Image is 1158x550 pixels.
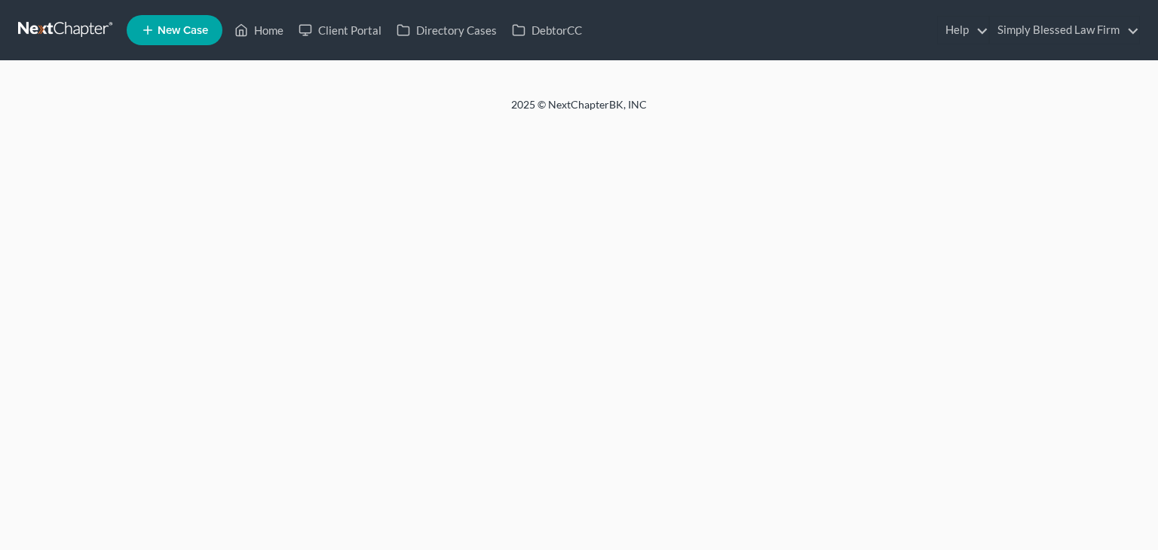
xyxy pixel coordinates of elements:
new-legal-case-button: New Case [127,15,222,45]
a: Help [938,17,988,44]
a: DebtorCC [504,17,590,44]
a: Home [227,17,291,44]
a: Simply Blessed Law Firm [990,17,1139,44]
a: Directory Cases [389,17,504,44]
div: 2025 © NextChapterBK, INC [149,97,1009,124]
a: Client Portal [291,17,389,44]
